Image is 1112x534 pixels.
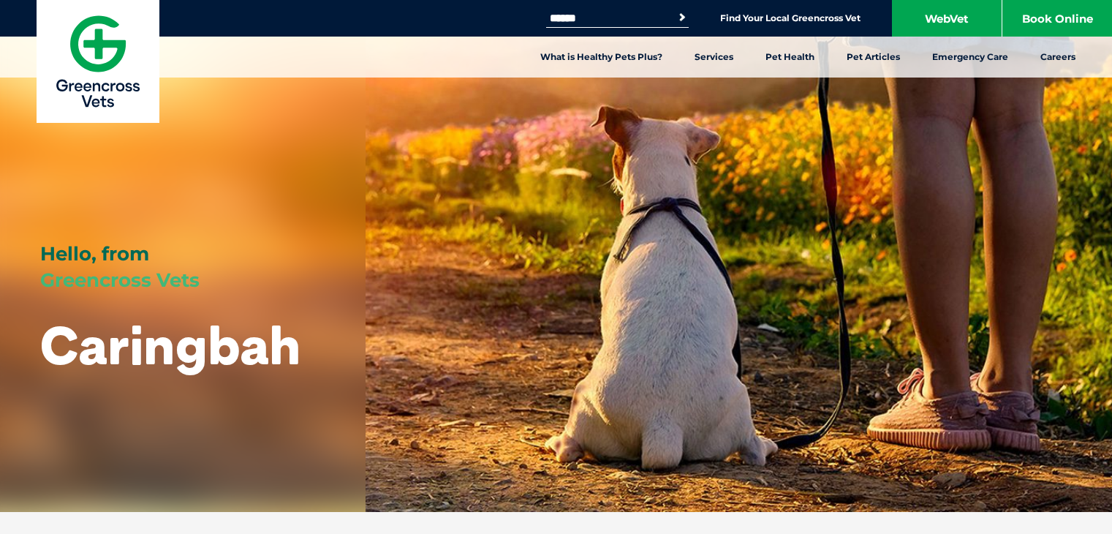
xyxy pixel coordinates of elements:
[40,268,200,292] span: Greencross Vets
[40,242,149,266] span: Hello, from
[675,10,689,25] button: Search
[720,12,861,24] a: Find Your Local Greencross Vet
[916,37,1024,78] a: Emergency Care
[1024,37,1092,78] a: Careers
[831,37,916,78] a: Pet Articles
[40,316,300,374] h1: Caringbah
[749,37,831,78] a: Pet Health
[678,37,749,78] a: Services
[524,37,678,78] a: What is Healthy Pets Plus?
